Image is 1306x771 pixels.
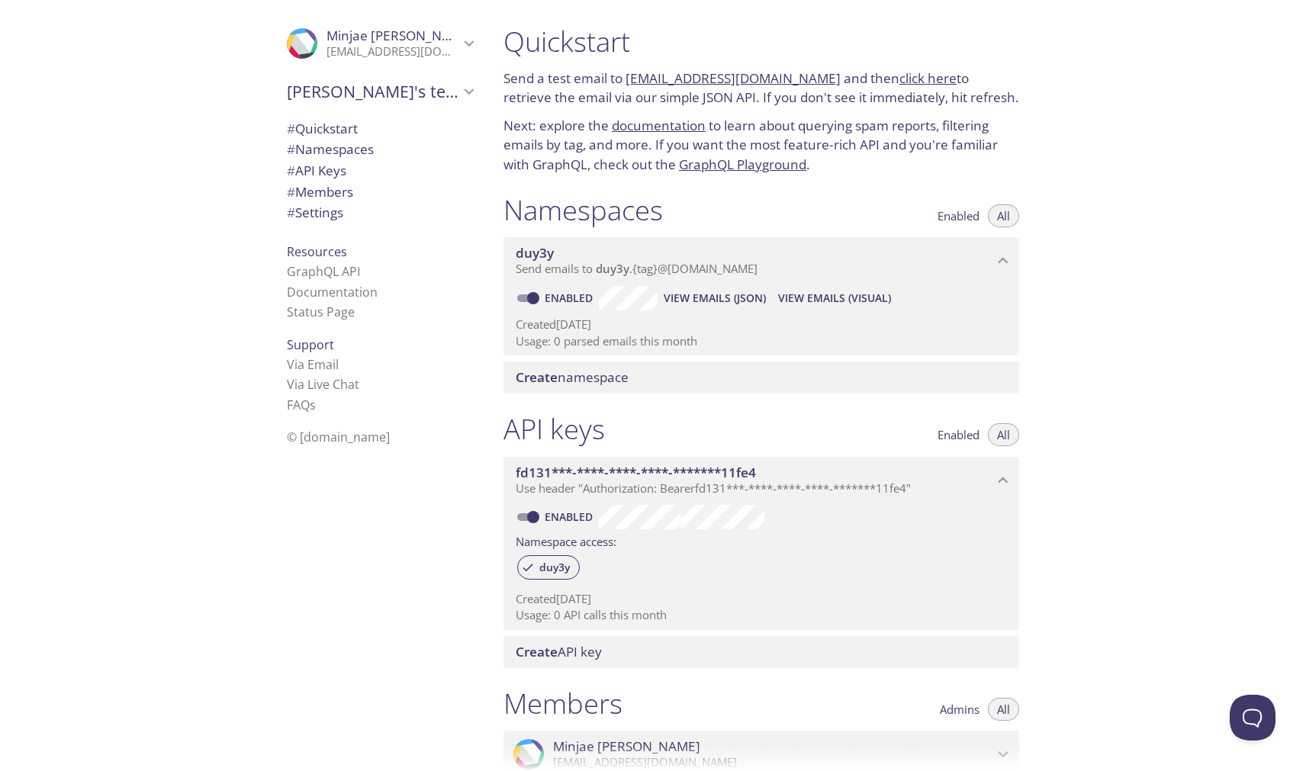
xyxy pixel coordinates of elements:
[275,160,485,182] div: API Keys
[503,237,1019,284] div: duy3y namespace
[287,429,390,445] span: © [DOMAIN_NAME]
[287,397,316,413] a: FAQ
[516,368,629,386] span: namespace
[772,286,897,310] button: View Emails (Visual)
[778,289,891,307] span: View Emails (Visual)
[287,120,295,137] span: #
[275,72,485,111] div: Minjae's team
[287,356,339,373] a: Via Email
[287,243,347,260] span: Resources
[928,204,989,227] button: Enabled
[928,423,989,446] button: Enabled
[503,116,1019,175] p: Next: explore the to learn about querying spam reports, filtering emails by tag, and more. If you...
[275,18,485,69] div: Minjae Lee
[542,291,599,305] a: Enabled
[679,156,806,173] a: GraphQL Playground
[516,368,558,386] span: Create
[516,333,1007,349] p: Usage: 0 parsed emails this month
[988,698,1019,721] button: All
[287,162,295,179] span: #
[287,263,360,280] a: GraphQL API
[516,607,1007,623] p: Usage: 0 API calls this month
[503,686,622,721] h1: Members
[503,636,1019,668] div: Create API Key
[530,561,579,574] span: duy3y
[596,261,629,276] span: duy3y
[503,361,1019,394] div: Create namespace
[1230,695,1275,740] iframe: Help Scout Beacon - Open
[275,202,485,223] div: Team Settings
[326,44,459,59] p: [EMAIL_ADDRESS][DOMAIN_NAME]
[517,555,580,580] div: duy3y
[503,412,605,446] h1: API keys
[516,643,602,660] span: API key
[287,183,295,201] span: #
[503,24,1019,59] h1: Quickstart
[287,140,374,158] span: Namespaces
[516,643,558,660] span: Create
[542,509,599,524] a: Enabled
[553,738,700,755] span: Minjae [PERSON_NAME]
[287,183,353,201] span: Members
[658,286,772,310] button: View Emails (JSON)
[326,27,474,44] span: Minjae [PERSON_NAME]
[931,698,989,721] button: Admins
[287,376,359,393] a: Via Live Chat
[503,193,663,227] h1: Namespaces
[287,304,355,320] a: Status Page
[287,81,459,102] span: [PERSON_NAME]'s team
[287,140,295,158] span: #
[275,118,485,140] div: Quickstart
[287,204,295,221] span: #
[516,316,1007,332] p: Created [DATE]
[287,120,358,137] span: Quickstart
[516,261,758,276] span: Send emails to . {tag} @[DOMAIN_NAME]
[287,284,378,300] a: Documentation
[275,182,485,203] div: Members
[287,336,334,353] span: Support
[899,69,957,87] a: click here
[988,204,1019,227] button: All
[516,244,554,262] span: duy3y
[275,139,485,160] div: Namespaces
[988,423,1019,446] button: All
[503,69,1019,108] p: Send a test email to and then to retrieve the email via our simple JSON API. If you don't see it ...
[626,69,841,87] a: [EMAIL_ADDRESS][DOMAIN_NAME]
[516,591,1007,607] p: Created [DATE]
[287,162,346,179] span: API Keys
[287,204,343,221] span: Settings
[612,117,706,134] a: documentation
[516,529,616,551] label: Namespace access:
[310,397,316,413] span: s
[664,289,766,307] span: View Emails (JSON)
